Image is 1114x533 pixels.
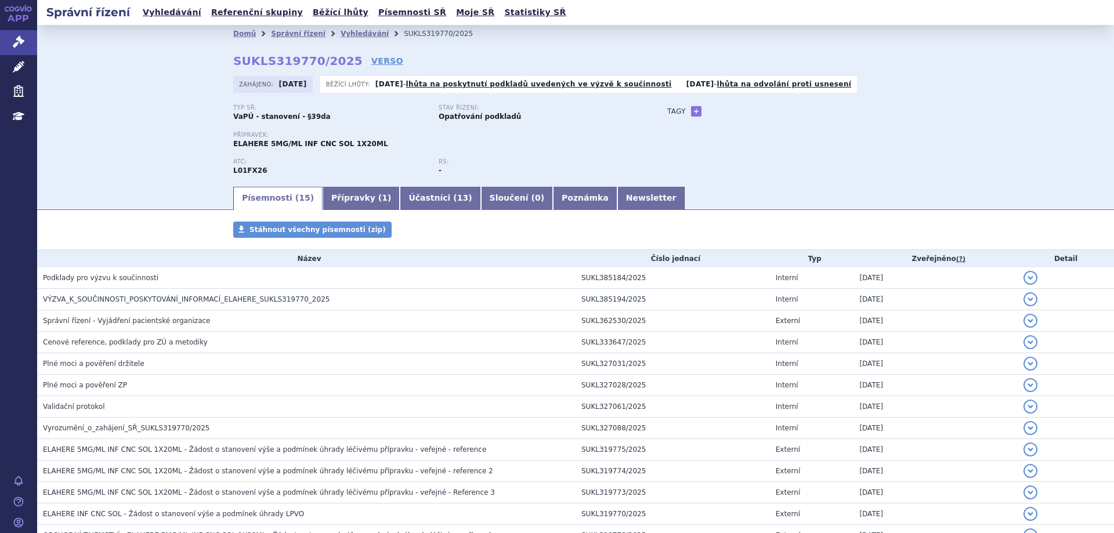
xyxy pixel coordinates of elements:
a: Správní řízení [271,30,325,38]
abbr: (?) [956,255,965,263]
span: Externí [776,467,800,475]
span: Vyrozumění_o_zahájení_SŘ_SUKLS319770/2025 [43,424,209,432]
button: detail [1023,400,1037,414]
a: Písemnosti (15) [233,187,323,210]
span: ELAHERE 5MG/ML INF CNC SOL 1X20ML - Žádost o stanovení výše a podmínek úhrady léčivému přípravku ... [43,467,493,475]
span: Podklady pro výzvu k součinnosti [43,274,158,282]
td: SUKL333647/2025 [576,332,770,353]
td: [DATE] [853,310,1018,332]
td: [DATE] [853,396,1018,418]
button: detail [1023,507,1037,521]
span: ELAHERE 5MG/ML INF CNC SOL 1X20ML - Žádost o stanovení výše a podmínek úhrady léčivému přípravku ... [43,445,486,454]
span: Externí [776,445,800,454]
a: + [691,106,701,117]
strong: [DATE] [279,80,307,88]
th: Název [37,250,576,267]
button: detail [1023,314,1037,328]
span: Správní řízení - Vyjádření pacientské organizace [43,317,211,325]
th: Číslo jednací [576,250,770,267]
td: SUKL327028/2025 [576,375,770,396]
span: Interní [776,360,798,368]
span: 13 [457,193,468,202]
span: Externí [776,488,800,496]
a: Statistiky SŘ [501,5,569,20]
a: Běžící lhůty [309,5,372,20]
span: Interní [776,403,798,411]
span: Interní [776,424,798,432]
a: Stáhnout všechny písemnosti (zip) [233,222,392,238]
span: 15 [299,193,310,202]
span: Interní [776,381,798,389]
a: Moje SŘ [453,5,498,20]
td: [DATE] [853,418,1018,439]
th: Zveřejněno [853,250,1018,267]
td: [DATE] [853,439,1018,461]
span: 0 [535,193,541,202]
td: [DATE] [853,503,1018,525]
button: detail [1023,378,1037,392]
a: Vyhledávání [139,5,205,20]
span: Interní [776,274,798,282]
strong: Opatřování podkladů [439,113,521,121]
p: Stav řízení: [439,104,632,111]
span: Plné moci a pověření držitele [43,360,144,368]
th: Detail [1018,250,1114,267]
h3: Tagy [667,104,686,118]
strong: MIRVETUXIMAB SORAVTANSIN [233,166,267,175]
td: SUKL319774/2025 [576,461,770,482]
th: Typ [770,250,854,267]
span: Plné moci a pověření ZP [43,381,127,389]
p: ATC: [233,158,427,165]
button: detail [1023,443,1037,456]
strong: - [439,166,442,175]
span: Cenové reference, podklady pro ZÚ a metodiky [43,338,208,346]
span: Zahájeno: [239,79,276,89]
td: SUKL319775/2025 [576,439,770,461]
td: [DATE] [853,375,1018,396]
span: ELAHERE 5MG/ML INF CNC SOL 1X20ML [233,140,388,148]
td: SUKL385184/2025 [576,267,770,289]
li: SUKLS319770/2025 [404,25,488,42]
a: Přípravky (1) [323,187,400,210]
td: SUKL319773/2025 [576,482,770,503]
span: ELAHERE INF CNC SOL - Žádost o stanovení výše a podmínek úhrady LPVO [43,510,304,518]
a: lhůta na odvolání proti usnesení [717,80,851,88]
a: Sloučení (0) [481,187,553,210]
p: - [375,79,672,89]
a: VERSO [371,55,403,67]
td: [DATE] [853,461,1018,482]
a: Domů [233,30,256,38]
span: 1 [382,193,388,202]
p: Přípravek: [233,132,644,139]
p: Typ SŘ: [233,104,427,111]
a: Poznámka [553,187,617,210]
button: detail [1023,421,1037,435]
strong: VaPÚ - stanovení - §39da [233,113,331,121]
span: Externí [776,510,800,518]
span: ELAHERE 5MG/ML INF CNC SOL 1X20ML - Žádost o stanovení výše a podmínek úhrady léčivému přípravku ... [43,488,495,496]
span: Externí [776,317,800,325]
strong: SUKLS319770/2025 [233,54,363,68]
button: detail [1023,485,1037,499]
button: detail [1023,357,1037,371]
td: [DATE] [853,353,1018,375]
span: Běžící lhůty: [326,79,372,89]
td: [DATE] [853,482,1018,503]
td: SUKL327061/2025 [576,396,770,418]
td: SUKL327031/2025 [576,353,770,375]
span: VÝZVA_K_SOUČINNOSTI_POSKYTOVÁNÍ_INFORMACÍ_ELAHERE_SUKLS319770_2025 [43,295,330,303]
strong: [DATE] [686,80,714,88]
td: SUKL385194/2025 [576,289,770,310]
span: Interní [776,338,798,346]
p: - [686,79,852,89]
button: detail [1023,292,1037,306]
td: [DATE] [853,332,1018,353]
a: lhůta na poskytnutí podkladů uvedených ve výzvě k součinnosti [406,80,672,88]
span: Stáhnout všechny písemnosti (zip) [249,226,386,234]
p: RS: [439,158,632,165]
span: Validační protokol [43,403,105,411]
button: detail [1023,335,1037,349]
button: detail [1023,464,1037,478]
button: detail [1023,271,1037,285]
h2: Správní řízení [37,4,139,20]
